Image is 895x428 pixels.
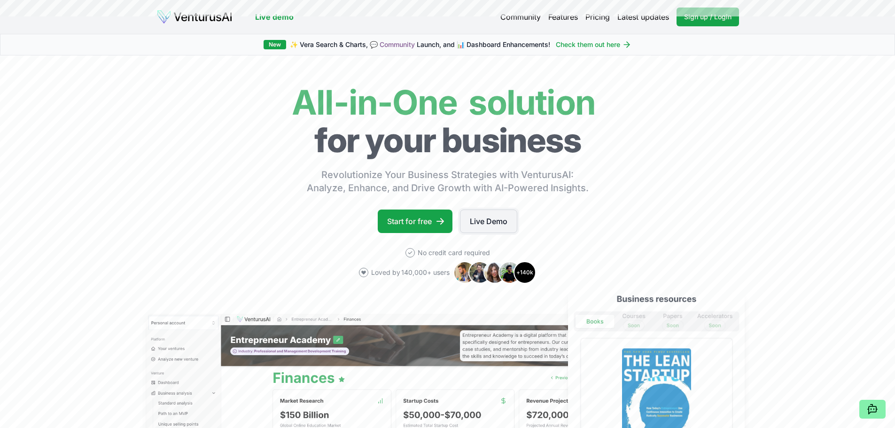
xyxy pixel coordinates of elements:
[264,40,286,49] div: New
[677,8,739,26] a: Sign up / Login
[453,261,476,284] img: Avatar 1
[500,11,541,23] a: Community
[380,40,415,48] a: Community
[585,11,610,23] a: Pricing
[468,261,491,284] img: Avatar 2
[617,11,669,23] a: Latest updates
[483,261,506,284] img: Avatar 3
[255,11,294,23] a: Live demo
[378,210,452,233] a: Start for free
[460,210,517,233] a: Live Demo
[156,9,233,24] img: logo
[556,40,631,49] a: Check them out here
[684,12,732,22] span: Sign up / Login
[290,40,550,49] span: ✨ Vera Search & Charts, 💬 Launch, and 📊 Dashboard Enhancements!
[548,11,578,23] a: Features
[498,261,521,284] img: Avatar 4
